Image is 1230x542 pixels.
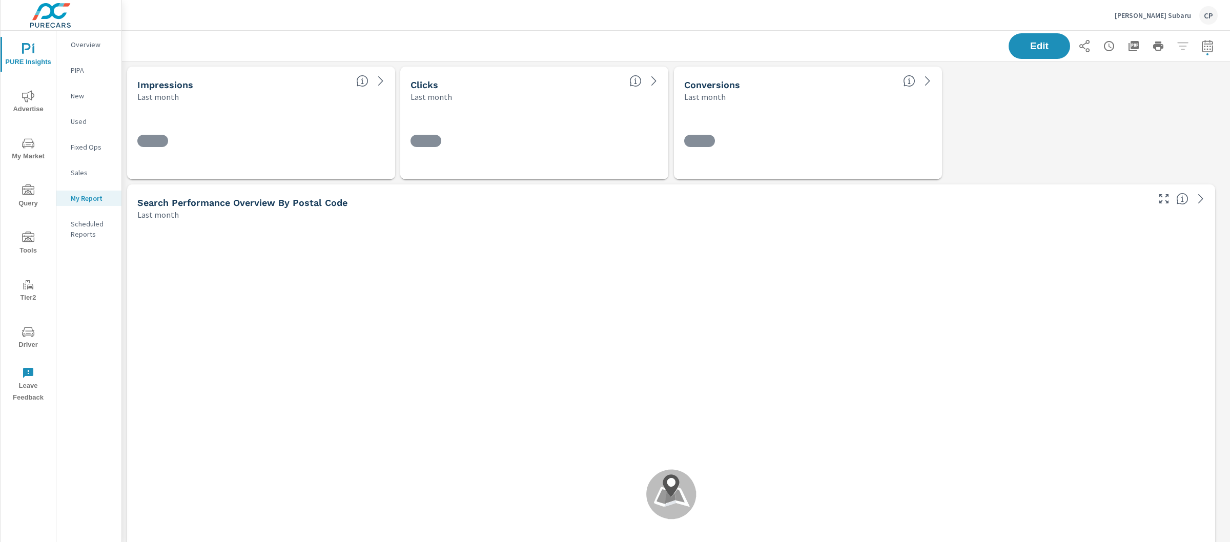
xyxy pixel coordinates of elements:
[71,219,113,239] p: Scheduled Reports
[1009,33,1070,59] button: Edit
[56,191,121,206] div: My Report
[356,75,368,87] span: The number of times an ad was shown on your behalf.
[646,73,662,89] a: See more details in report
[1197,36,1218,56] button: Select Date Range
[1148,36,1168,56] button: Print Report
[4,43,53,68] span: PURE Insights
[903,75,915,87] span: Total Conversions include Actions, Leads and Unmapped.
[56,37,121,52] div: Overview
[71,142,113,152] p: Fixed Ops
[4,137,53,162] span: My Market
[56,62,121,78] div: PIPA
[411,91,452,103] p: Last month
[56,139,121,155] div: Fixed Ops
[71,193,113,203] p: My Report
[1193,191,1209,207] a: See more details in report
[373,73,389,89] a: See more details in report
[1115,11,1191,20] p: [PERSON_NAME] Subaru
[4,326,53,351] span: Driver
[1019,41,1060,51] span: Edit
[56,216,121,242] div: Scheduled Reports
[1,31,56,408] div: nav menu
[4,367,53,404] span: Leave Feedback
[137,79,193,90] h5: Impressions
[411,79,438,90] h5: Clicks
[919,73,936,89] a: See more details in report
[71,91,113,101] p: New
[71,168,113,178] p: Sales
[71,65,113,75] p: PIPA
[4,279,53,304] span: Tier2
[1074,36,1095,56] button: Share Report
[1156,191,1172,207] button: Make Fullscreen
[56,114,121,129] div: Used
[137,197,347,208] h5: Search Performance Overview By Postal Code
[1199,6,1218,25] div: CP
[1123,36,1144,56] button: "Export Report to PDF"
[71,39,113,50] p: Overview
[1176,193,1188,205] span: Understand Search performance data by postal code. Individual postal codes can be selected and ex...
[4,90,53,115] span: Advertise
[684,91,726,103] p: Last month
[137,91,179,103] p: Last month
[137,209,179,221] p: Last month
[56,165,121,180] div: Sales
[71,116,113,127] p: Used
[4,232,53,257] span: Tools
[56,88,121,103] div: New
[684,79,740,90] h5: Conversions
[629,75,642,87] span: The number of times an ad was clicked by a consumer.
[4,184,53,210] span: Query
